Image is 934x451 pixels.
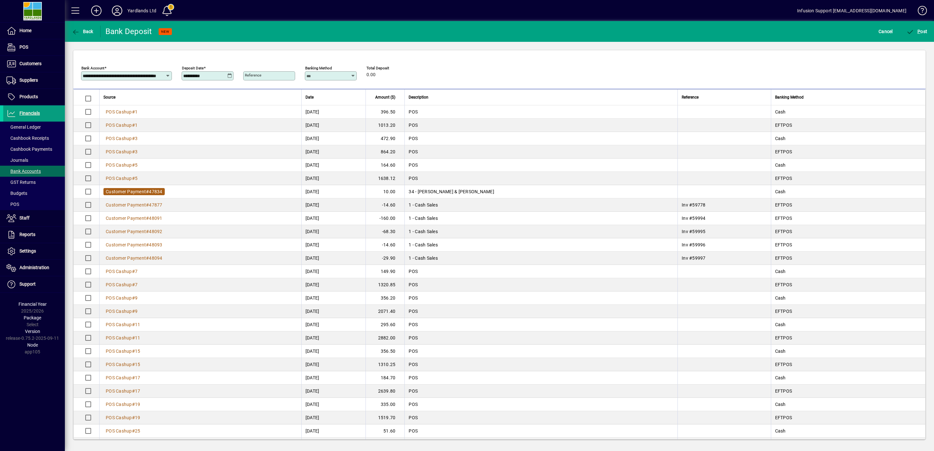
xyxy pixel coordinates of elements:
[149,216,162,221] span: 48091
[103,361,142,368] a: POS Cashup#15
[3,210,65,226] a: Staff
[365,318,404,331] td: 295.60
[106,162,132,168] span: POS Cashup
[775,269,786,274] span: Cash
[103,281,140,288] a: POS Cashup#7
[409,428,418,433] span: POS
[365,105,404,119] td: 396.50
[135,149,138,154] span: 3
[301,398,365,411] td: [DATE]
[3,276,65,292] a: Support
[135,282,138,287] span: 7
[370,94,401,101] div: Amount ($)
[365,172,404,185] td: 1638.12
[149,229,162,234] span: 48092
[106,282,132,287] span: POS Cashup
[103,387,142,395] a: POS Cashup#17
[132,269,135,274] span: #
[301,212,365,225] td: [DATE]
[132,388,135,394] span: #
[6,125,41,130] span: General Ledger
[775,162,786,168] span: Cash
[775,255,792,261] span: EFTPOS
[103,321,142,328] a: POS Cashup#11
[409,94,674,101] div: Description
[24,315,41,320] span: Package
[3,177,65,188] a: GST Returns
[682,94,767,101] div: Reference
[3,72,65,89] a: Suppliers
[3,227,65,243] a: Reports
[365,225,404,238] td: -68.30
[775,123,792,128] span: EFTPOS
[301,238,365,252] td: [DATE]
[365,358,404,371] td: 1310.25
[3,260,65,276] a: Administration
[775,362,792,367] span: EFTPOS
[365,159,404,172] td: 164.60
[365,345,404,358] td: 356.50
[103,401,142,408] a: POS Cashup#19
[409,149,418,154] span: POS
[365,411,404,424] td: 1519.70
[106,189,146,194] span: Customer Payment
[3,166,65,177] a: Bank Accounts
[6,147,52,152] span: Cashbook Payments
[365,371,404,385] td: 184.70
[409,335,418,340] span: POS
[365,238,404,252] td: -14.60
[106,428,132,433] span: POS Cashup
[103,135,140,142] a: POS Cashup#3
[775,136,786,141] span: Cash
[132,123,135,128] span: #
[775,349,786,354] span: Cash
[135,349,140,354] span: 15
[106,255,146,261] span: Customer Payment
[103,215,165,222] a: Customer Payment#48091
[19,28,31,33] span: Home
[301,119,365,132] td: [DATE]
[365,385,404,398] td: 2639.80
[103,108,140,115] a: POS Cashup#1
[103,122,140,129] a: POS Cashup#1
[365,185,404,198] td: 10.00
[409,229,438,234] span: 1 - Cash Sales
[365,305,404,318] td: 2071.40
[775,216,792,221] span: EFTPOS
[19,265,49,270] span: Administration
[103,427,142,434] a: POS Cashup#25
[409,322,418,327] span: POS
[775,229,792,234] span: EFTPOS
[146,242,149,247] span: #
[365,265,404,278] td: 149.90
[409,216,438,221] span: 1 - Cash Sales
[106,202,146,208] span: Customer Payment
[3,199,65,210] a: POS
[146,255,149,261] span: #
[775,94,917,101] div: Banking Method
[25,329,40,334] span: Version
[146,189,149,194] span: #
[775,109,786,114] span: Cash
[409,269,418,274] span: POS
[103,94,297,101] div: Source
[775,402,786,407] span: Cash
[3,188,65,199] a: Budgets
[135,375,140,380] span: 17
[127,6,156,16] div: Yardlands Ltd
[132,375,135,380] span: #
[19,215,30,220] span: Staff
[65,26,101,37] app-page-header-button: Back
[132,322,135,327] span: #
[132,162,135,168] span: #
[775,375,786,380] span: Cash
[135,295,138,301] span: 9
[301,291,365,305] td: [DATE]
[365,145,404,159] td: 864.20
[106,388,132,394] span: POS Cashup
[775,149,792,154] span: EFTPOS
[301,424,365,438] td: [DATE]
[132,176,135,181] span: #
[3,39,65,55] a: POS
[917,29,920,34] span: P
